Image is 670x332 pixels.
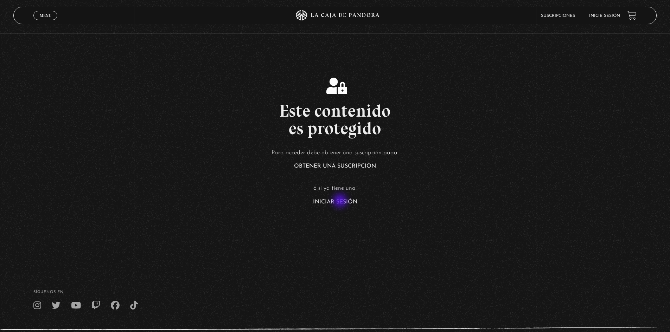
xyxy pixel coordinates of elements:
a: View your shopping cart [627,11,637,20]
span: Cerrar [37,19,54,24]
a: Obtener una suscripción [294,163,376,169]
h4: SÍguenos en: [33,290,637,294]
span: Menu [40,13,51,18]
a: Iniciar Sesión [313,199,357,205]
a: Inicie sesión [589,14,620,18]
a: Suscripciones [541,14,575,18]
